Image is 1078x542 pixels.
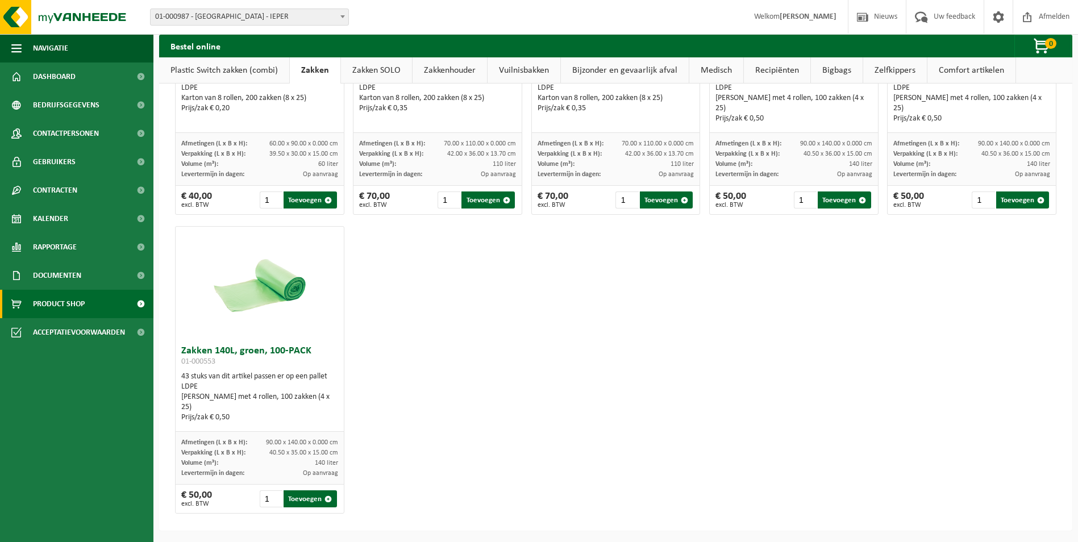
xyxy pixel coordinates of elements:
div: 52 stuks van dit artikel passen er op een pallet [538,73,694,114]
div: 43 stuks van dit artikel passen er op een pallet [715,73,872,124]
div: LDPE [359,83,516,93]
div: € 70,00 [538,191,568,209]
span: Contracten [33,176,77,205]
a: Plastic Switch zakken (combi) [159,57,289,84]
div: Prijs/zak € 0,50 [715,114,872,124]
div: Prijs/zak € 0,20 [181,103,338,114]
div: LDPE [181,83,338,93]
span: Afmetingen (L x B x H): [893,140,959,147]
a: Recipiënten [744,57,810,84]
span: Bedrijfsgegevens [33,91,99,119]
span: Op aanvraag [303,470,338,477]
span: Levertermijn in dagen: [359,171,422,178]
h3: Zakken 140L, groen, 100-PACK [181,346,338,369]
span: Levertermijn in dagen: [538,171,601,178]
span: 40.50 x 36.00 x 15.00 cm [804,151,872,157]
div: Karton van 8 rollen, 200 zakken (8 x 25) [181,93,338,103]
span: 60.00 x 90.00 x 0.000 cm [269,140,338,147]
div: Prijs/zak € 0,50 [893,114,1050,124]
span: 01-000553 [181,357,215,366]
span: excl. BTW [893,202,924,209]
span: 140 liter [1027,161,1050,168]
span: Op aanvraag [303,171,338,178]
img: 01-000553 [203,227,317,340]
span: Afmetingen (L x B x H): [181,140,247,147]
span: 39.50 x 30.00 x 15.00 cm [269,151,338,157]
input: 1 [972,191,994,209]
span: 01-000987 - WESTLANDIA VZW - IEPER [150,9,349,26]
span: Gebruikers [33,148,76,176]
span: 40.50 x 36.00 x 15.00 cm [981,151,1050,157]
span: Verpakking (L x B x H): [181,449,245,456]
a: Vuilnisbakken [488,57,560,84]
span: 90.00 x 140.00 x 0.000 cm [978,140,1050,147]
div: [PERSON_NAME] met 4 rollen, 100 zakken (4 x 25) [893,93,1050,114]
span: excl. BTW [181,202,212,209]
div: LDPE [715,83,872,93]
input: 1 [438,191,460,209]
span: 140 liter [849,161,872,168]
span: excl. BTW [181,501,212,507]
span: 110 liter [671,161,694,168]
span: Dashboard [33,62,76,91]
span: Volume (m³): [181,161,218,168]
span: Verpakking (L x B x H): [181,151,245,157]
span: Rapportage [33,233,77,261]
span: Verpakking (L x B x H): [538,151,602,157]
div: [PERSON_NAME] met 4 rollen, 100 zakken (4 x 25) [181,392,338,412]
span: excl. BTW [715,202,746,209]
strong: [PERSON_NAME] [780,12,836,21]
span: Navigatie [33,34,68,62]
div: LDPE [893,83,1050,93]
a: Bigbags [811,57,863,84]
span: Volume (m³): [359,161,396,168]
span: Volume (m³): [181,460,218,466]
div: € 50,00 [893,191,924,209]
button: Toevoegen [284,490,336,507]
div: € 70,00 [359,191,390,209]
button: Toevoegen [284,191,336,209]
div: Prijs/zak € 0,35 [538,103,694,114]
h2: Bestel online [159,35,232,57]
span: Op aanvraag [481,171,516,178]
span: Op aanvraag [659,171,694,178]
a: Zakkenhouder [413,57,487,84]
span: 0 [1045,38,1056,49]
input: 1 [615,191,638,209]
span: Levertermijn in dagen: [181,470,244,477]
span: 60 liter [318,161,338,168]
span: Verpakking (L x B x H): [893,151,958,157]
div: 51 stuks van dit artikel passen er op een pallet [893,73,1050,124]
a: Comfort artikelen [927,57,1015,84]
span: Op aanvraag [1015,171,1050,178]
a: Medisch [689,57,743,84]
span: Levertermijn in dagen: [181,171,244,178]
input: 1 [794,191,817,209]
div: LDPE [181,382,338,392]
div: € 50,00 [181,490,212,507]
span: Volume (m³): [715,161,752,168]
span: Afmetingen (L x B x H): [181,439,247,446]
span: 110 liter [493,161,516,168]
span: Acceptatievoorwaarden [33,318,125,347]
span: excl. BTW [538,202,568,209]
span: 70.00 x 110.00 x 0.000 cm [622,140,694,147]
span: Kalender [33,205,68,233]
span: Levertermijn in dagen: [715,171,779,178]
span: 70.00 x 110.00 x 0.000 cm [444,140,516,147]
div: Karton van 8 rollen, 200 zakken (8 x 25) [538,93,694,103]
button: Toevoegen [461,191,514,209]
a: Bijzonder en gevaarlijk afval [561,57,689,84]
div: [PERSON_NAME] met 4 rollen, 100 zakken (4 x 25) [715,93,872,114]
button: Toevoegen [640,191,693,209]
a: Zelfkippers [863,57,927,84]
div: Karton van 8 rollen, 200 zakken (8 x 25) [359,93,516,103]
button: Toevoegen [996,191,1049,209]
button: 0 [1014,35,1071,57]
span: 42.00 x 36.00 x 13.70 cm [625,151,694,157]
span: Volume (m³): [893,161,930,168]
span: Op aanvraag [837,171,872,178]
div: Prijs/zak € 0,50 [181,412,338,423]
div: € 50,00 [715,191,746,209]
div: 56 stuks van dit artikel passen er op een pallet [181,73,338,114]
